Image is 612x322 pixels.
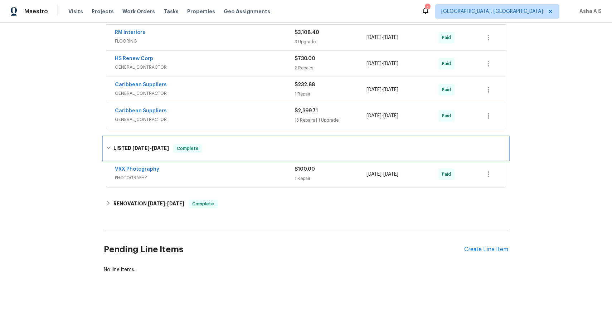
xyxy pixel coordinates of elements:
span: Geo Assignments [224,8,270,15]
div: 13 Repairs | 1 Upgrade [295,117,366,124]
span: [DATE] [366,61,382,66]
span: $730.00 [295,56,315,61]
span: - [148,201,184,206]
span: Paid [442,34,454,41]
span: Maestro [24,8,48,15]
span: [DATE] [383,172,398,177]
span: - [366,60,398,67]
span: Paid [442,60,454,67]
span: [DATE] [366,113,382,118]
span: [DATE] [383,61,398,66]
h6: LISTED [113,144,169,153]
span: [DATE] [152,146,169,151]
span: Complete [189,200,217,208]
div: 1 Repair [295,175,366,182]
span: GENERAL_CONTRACTOR [115,90,295,97]
span: $232.88 [295,82,315,87]
div: 1 Repair [295,91,366,98]
h6: RENOVATION [113,200,184,208]
span: GENERAL_CONTRACTOR [115,116,295,123]
span: [DATE] [148,201,165,206]
span: Visits [68,8,83,15]
span: [DATE] [167,201,184,206]
span: Paid [442,112,454,119]
span: Complete [174,145,201,152]
span: - [366,34,398,41]
span: Paid [442,86,454,93]
span: [DATE] [383,35,398,40]
span: [DATE] [366,35,382,40]
a: HS Renew Corp [115,56,153,61]
div: No line items. [104,266,508,273]
span: Properties [187,8,215,15]
div: 2 Repairs [295,64,366,72]
span: Paid [442,171,454,178]
span: - [366,86,398,93]
span: GENERAL_CONTRACTOR [115,64,295,71]
h2: Pending Line Items [104,233,464,266]
span: $3,108.40 [295,30,319,35]
span: [DATE] [366,172,382,177]
span: $2,399.71 [295,108,318,113]
span: - [366,112,398,119]
a: VRX Photography [115,167,159,172]
div: 2 [425,4,430,11]
span: [DATE] [383,87,398,92]
span: FLOORING [115,38,295,45]
span: [DATE] [366,87,382,92]
a: RM Interiors [115,30,145,35]
a: Caribbean Suppliers [115,82,167,87]
span: $100.00 [295,167,315,172]
div: Create Line Item [464,246,508,253]
div: 3 Upgrade [295,38,366,45]
span: [DATE] [383,113,398,118]
div: RENOVATION [DATE]-[DATE]Complete [104,195,508,213]
span: [GEOGRAPHIC_DATA], [GEOGRAPHIC_DATA] [441,8,543,15]
div: LISTED [DATE]-[DATE]Complete [104,137,508,160]
span: Tasks [164,9,179,14]
span: Work Orders [122,8,155,15]
span: Projects [92,8,114,15]
span: - [132,146,169,151]
span: [DATE] [132,146,150,151]
span: - [366,171,398,178]
a: Caribbean Suppliers [115,108,167,113]
span: Asha A S [577,8,601,15]
span: PHOTOGRAPHY [115,174,295,181]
